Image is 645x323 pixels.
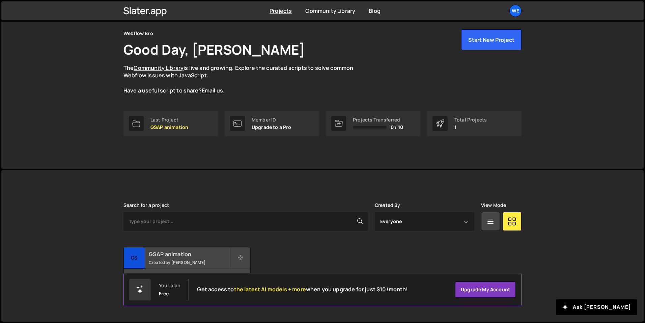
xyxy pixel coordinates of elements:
[124,247,145,269] div: GS
[159,283,180,288] div: Your plan
[150,117,188,123] div: Last Project
[353,117,403,123] div: Projects Transferred
[270,7,292,15] a: Projects
[481,203,506,208] label: View Mode
[123,40,305,59] h1: Good Day, [PERSON_NAME]
[150,125,188,130] p: GSAP animation
[375,203,400,208] label: Created By
[556,299,637,315] button: Ask [PERSON_NAME]
[123,29,153,37] div: Webflow Bro
[149,250,230,258] h2: GSAP animation
[124,269,250,289] div: 5 pages, last updated by [PERSON_NAME] [DATE]
[252,125,291,130] p: Upgrade to a Pro
[461,29,522,50] button: Start New Project
[234,286,306,293] span: the latest AI models + more
[252,117,291,123] div: Member ID
[123,247,251,289] a: GS GSAP animation Created by [PERSON_NAME] 5 pages, last updated by [PERSON_NAME] [DATE]
[123,212,368,231] input: Type your project...
[305,7,355,15] a: Community Library
[454,117,487,123] div: Total Projects
[369,7,381,15] a: Blog
[509,5,522,17] a: We
[134,64,184,72] a: Community Library
[149,260,230,265] small: Created by [PERSON_NAME]
[159,291,169,296] div: Free
[123,64,366,95] p: The is live and growing. Explore the curated scripts to solve common Webflow issues with JavaScri...
[202,87,223,94] a: Email us
[197,286,408,293] h2: Get access to when you upgrade for just $10/month!
[454,125,487,130] p: 1
[123,203,169,208] label: Search for a project
[391,125,403,130] span: 0 / 10
[123,111,218,136] a: Last Project GSAP animation
[455,281,516,298] a: Upgrade my account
